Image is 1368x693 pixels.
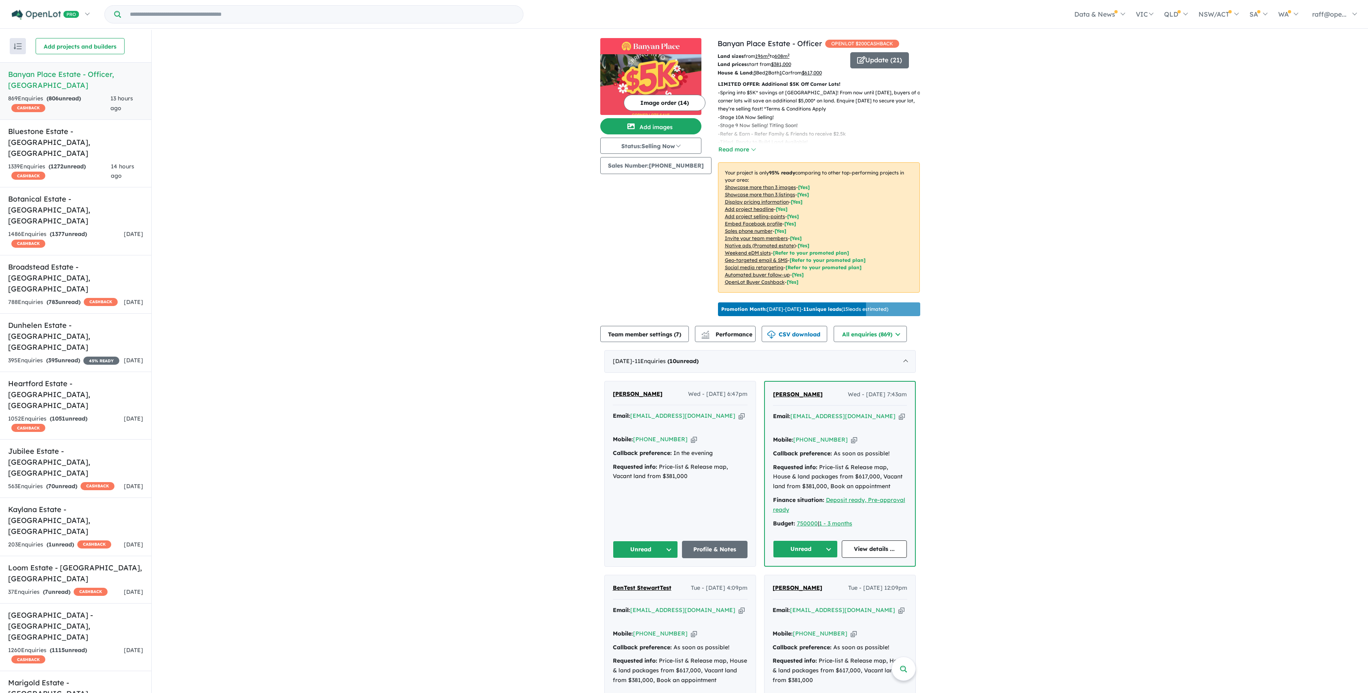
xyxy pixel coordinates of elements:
button: Copy [898,606,904,614]
span: [DATE] [124,357,143,364]
div: 788 Enquir ies [8,298,118,307]
div: Price-list & Release map, House & land packages from $617,000, Vacant land from $381,000, Book an... [773,463,907,491]
u: Add project headline [725,206,774,212]
strong: Requested info: [773,463,817,471]
strong: Email: [613,606,630,614]
div: 1260 Enquir ies [8,646,124,665]
a: Banyan Place Estate - Officer [718,39,822,48]
p: - Titled, Ready to Build Land Available! [718,138,926,146]
span: [PERSON_NAME] [773,391,823,398]
span: [DATE] [124,298,143,306]
input: Try estate name, suburb, builder or developer [123,6,521,23]
button: CSV download [762,326,827,342]
div: Price-list & Release map, Vacant land from $381,000 [613,462,748,482]
button: All enquiries (869) [834,326,907,342]
strong: Email: [773,412,790,420]
u: 3 [754,70,756,76]
div: As soon as possible! [773,449,907,459]
a: [PHONE_NUMBER] [793,436,848,443]
div: 395 Enquir ies [8,356,119,366]
div: 1339 Enquir ies [8,162,111,181]
a: [EMAIL_ADDRESS][DOMAIN_NAME] [790,606,895,614]
strong: ( unread) [47,298,80,306]
u: Invite your team members [725,235,788,241]
strong: ( unread) [47,541,74,548]
p: Your project is only comparing to other top-performing projects in your area: - - - - - - - - - -... [718,162,920,293]
span: Wed - [DATE] 7:43am [848,390,907,400]
span: 395 [48,357,58,364]
button: Copy [899,412,905,421]
span: 14 hours ago [111,163,134,180]
h5: Kaylana Estate - [GEOGRAPHIC_DATA] , [GEOGRAPHIC_DATA] [8,504,143,537]
a: BenTest StewartTest [613,583,671,593]
u: 750000 [797,520,818,527]
span: CASHBACK [84,298,118,306]
u: OpenLot Buyer Cashback [725,279,785,285]
strong: Requested info: [613,463,657,470]
strong: Mobile: [773,436,793,443]
span: [ Yes ] [790,235,802,241]
span: CASHBACK [74,588,108,596]
span: 1115 [52,646,65,654]
h5: Banyan Place Estate - Officer , [GEOGRAPHIC_DATA] [8,69,143,91]
span: 10 [669,357,676,365]
a: [PHONE_NUMBER] [793,630,847,637]
b: House & Land: [718,70,754,76]
p: - Refer & Earn - Refer Family & Friends to receive $2.5k [718,130,926,138]
strong: ( unread) [50,646,87,654]
span: [DATE] [124,230,143,238]
span: CASHBACK [11,104,45,112]
img: sort.svg [14,43,22,49]
strong: Requested info: [773,657,817,664]
p: [DATE] - [DATE] - ( 15 leads estimated) [721,306,888,313]
button: Copy [851,629,857,638]
span: [DATE] [124,646,143,654]
button: Copy [691,435,697,444]
u: Add project selling-points [725,213,785,219]
a: [PHONE_NUMBER] [633,630,688,637]
span: CASHBACK [11,424,45,432]
button: Add projects and builders [36,38,125,54]
div: | [773,519,907,529]
span: to [770,53,790,59]
p: start from [718,60,844,68]
strong: Requested info: [613,657,657,664]
strong: Callback preference: [773,450,832,457]
span: [ Yes ] [798,184,810,190]
span: CASHBACK [11,172,45,180]
u: $ 617,000 [802,70,822,76]
span: 1051 [52,415,65,422]
div: Price-list & Release map, House & land packages from $617,000, Vacant land from $381,000 [773,656,907,685]
span: Tue - [DATE] 12:09pm [848,583,907,593]
span: 783 [49,298,58,306]
div: 869 Enquir ies [8,94,110,113]
u: 608 m [775,53,790,59]
img: bar-chart.svg [701,333,709,338]
div: In the evening [613,449,748,458]
div: [DATE] [604,350,916,373]
div: 563 Enquir ies [8,482,114,491]
span: OPENLOT $ 200 CASHBACK [825,40,899,48]
strong: ( unread) [50,230,87,238]
span: CASHBACK [11,240,45,248]
span: [PERSON_NAME] [773,584,822,591]
button: Performance [695,326,756,342]
a: [EMAIL_ADDRESS][DOMAIN_NAME] [630,412,735,419]
span: Tue - [DATE] 4:09pm [691,583,748,593]
b: Land prices [718,61,747,67]
strong: Callback preference: [773,644,832,651]
h5: Bluestone Estate - [GEOGRAPHIC_DATA] , [GEOGRAPHIC_DATA] [8,126,143,159]
b: 95 % ready [769,170,795,176]
span: [DATE] [124,483,143,490]
button: Status:Selling Now [600,138,701,154]
h5: Heartford Estate - [GEOGRAPHIC_DATA] , [GEOGRAPHIC_DATA] [8,378,143,411]
span: [Refer to your promoted plan] [786,264,862,270]
a: View details ... [842,540,907,558]
a: [PHONE_NUMBER] [633,436,688,443]
h5: Jubilee Estate - [GEOGRAPHIC_DATA] , [GEOGRAPHIC_DATA] [8,446,143,478]
span: [Refer to your promoted plan] [773,250,849,256]
a: [EMAIL_ADDRESS][DOMAIN_NAME] [790,412,896,420]
strong: Mobile: [613,630,633,637]
h5: [GEOGRAPHIC_DATA] - [GEOGRAPHIC_DATA] , [GEOGRAPHIC_DATA] [8,610,143,642]
span: 1272 [51,163,64,170]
